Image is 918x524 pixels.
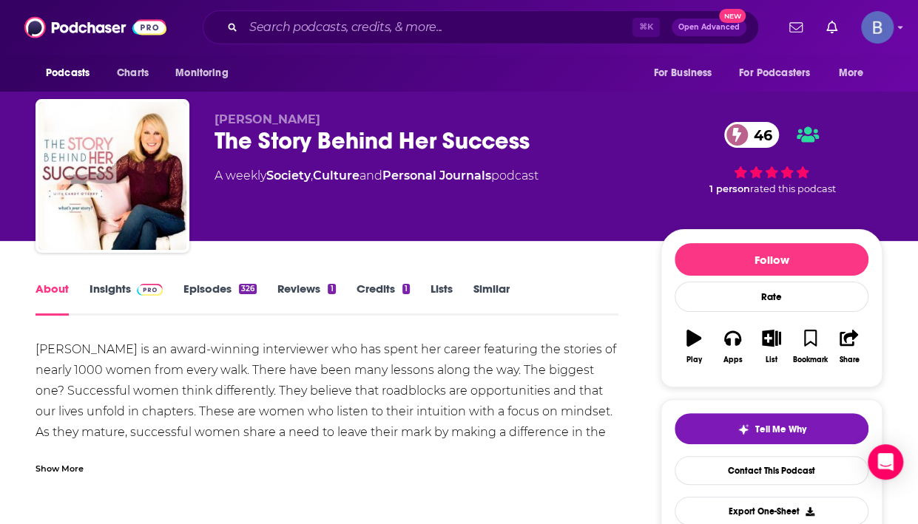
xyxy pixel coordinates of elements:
a: Show notifications dropdown [820,15,843,40]
a: 46 [724,122,780,148]
span: , [311,169,313,183]
span: 1 person [709,183,750,194]
a: Charts [107,59,158,87]
a: Culture [313,169,360,183]
button: Play [675,320,713,373]
span: ⌘ K [632,18,660,37]
a: Similar [473,282,510,316]
div: Play [686,355,702,364]
div: 1 [328,284,335,294]
div: Rate [675,282,868,312]
button: Bookmark [791,320,829,373]
button: Show profile menu [861,11,894,44]
span: Tell Me Why [755,423,806,435]
div: A weekly podcast [215,167,539,185]
input: Search podcasts, credits, & more... [243,16,632,39]
button: tell me why sparkleTell Me Why [675,413,868,444]
button: Follow [675,243,868,276]
div: Apps [723,355,743,364]
button: List [752,320,791,373]
a: Show notifications dropdown [783,15,809,40]
a: InsightsPodchaser Pro [90,282,163,316]
span: For Podcasters [739,63,810,84]
img: The Story Behind Her Success [38,102,186,250]
div: 326 [239,284,257,294]
button: open menu [729,59,831,87]
img: tell me why sparkle [738,423,749,435]
div: List [766,355,777,364]
button: Open AdvancedNew [672,18,746,36]
div: Bookmark [793,355,828,364]
img: Podchaser Pro [137,284,163,296]
div: Open Intercom Messenger [868,444,903,480]
button: open menu [828,59,882,87]
a: About [36,282,69,316]
a: Episodes326 [183,282,257,316]
button: open menu [643,59,730,87]
div: Search podcasts, credits, & more... [203,10,759,44]
span: 46 [739,122,780,148]
a: Society [266,169,311,183]
span: More [839,63,864,84]
span: and [360,169,382,183]
button: open menu [165,59,247,87]
button: Share [830,320,868,373]
button: Apps [713,320,752,373]
div: 1 [402,284,410,294]
a: Lists [431,282,453,316]
a: Credits1 [357,282,410,316]
span: For Business [653,63,712,84]
span: rated this podcast [750,183,836,194]
span: [PERSON_NAME] [215,112,320,126]
a: Reviews1 [277,282,335,316]
img: User Profile [861,11,894,44]
div: 46 1 personrated this podcast [661,112,882,204]
span: Podcasts [46,63,90,84]
span: Monitoring [175,63,228,84]
span: Logged in as BTallent [861,11,894,44]
button: open menu [36,59,109,87]
img: Podchaser - Follow, Share and Rate Podcasts [24,13,166,41]
span: New [719,9,746,23]
span: Charts [117,63,149,84]
a: Personal Journals [382,169,491,183]
span: Open Advanced [678,24,740,31]
div: Share [839,355,859,364]
a: Contact This Podcast [675,456,868,485]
